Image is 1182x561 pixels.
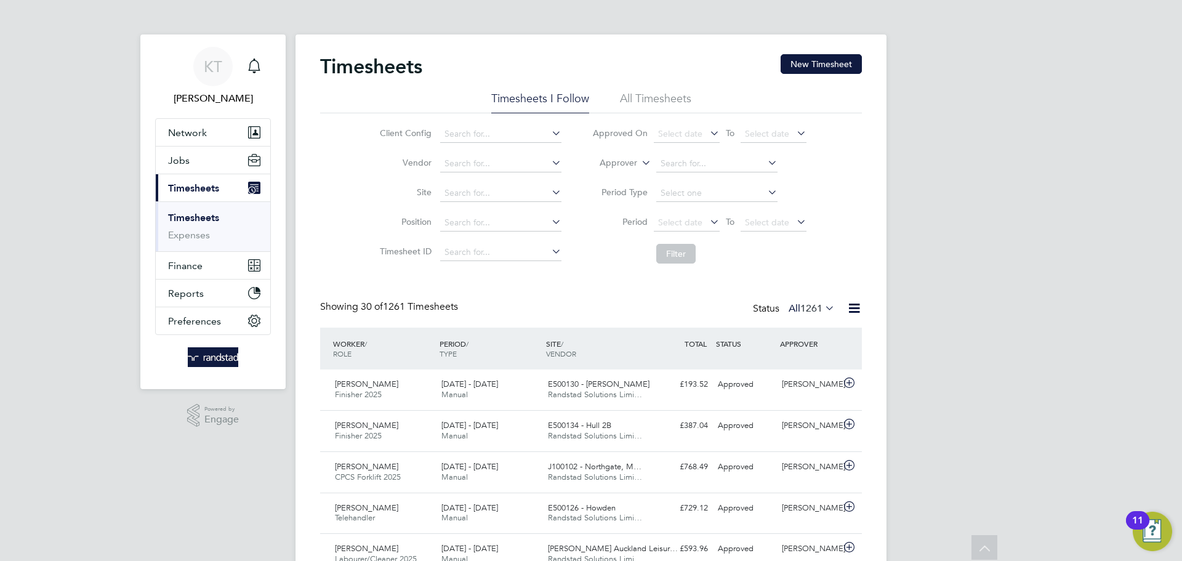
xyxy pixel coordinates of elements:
[440,349,457,358] span: TYPE
[713,539,777,559] div: Approved
[789,302,835,315] label: All
[658,128,702,139] span: Select date
[685,339,707,349] span: TOTAL
[777,374,841,395] div: [PERSON_NAME]
[649,416,713,436] div: £387.04
[649,457,713,477] div: £768.49
[156,147,270,174] button: Jobs
[441,461,498,472] span: [DATE] - [DATE]
[168,212,219,224] a: Timesheets
[155,347,271,367] a: Go to home page
[330,333,436,365] div: WORKER
[548,472,642,482] span: Randstad Solutions Limi…
[441,420,498,430] span: [DATE] - [DATE]
[204,404,239,414] span: Powered by
[320,54,422,79] h2: Timesheets
[592,216,648,227] label: Period
[722,214,738,230] span: To
[722,125,738,141] span: To
[376,157,432,168] label: Vendor
[440,126,561,143] input: Search for...
[777,333,841,355] div: APPROVER
[156,174,270,201] button: Timesheets
[320,301,460,313] div: Showing
[582,157,637,169] label: Approver
[441,543,498,554] span: [DATE] - [DATE]
[168,315,221,327] span: Preferences
[168,288,204,299] span: Reports
[713,333,777,355] div: STATUS
[466,339,468,349] span: /
[168,127,207,139] span: Network
[204,414,239,425] span: Engage
[592,127,648,139] label: Approved On
[620,91,691,113] li: All Timesheets
[156,252,270,279] button: Finance
[376,216,432,227] label: Position
[649,498,713,519] div: £729.12
[649,539,713,559] div: £593.96
[753,301,837,318] div: Status
[561,339,563,349] span: /
[335,430,382,441] span: Finisher 2025
[168,155,190,166] span: Jobs
[335,420,398,430] span: [PERSON_NAME]
[491,91,589,113] li: Timesheets I Follow
[777,457,841,477] div: [PERSON_NAME]
[441,389,468,400] span: Manual
[546,349,576,358] span: VENDOR
[440,155,561,172] input: Search for...
[335,461,398,472] span: [PERSON_NAME]
[440,185,561,202] input: Search for...
[658,217,702,228] span: Select date
[156,119,270,146] button: Network
[777,498,841,519] div: [PERSON_NAME]
[713,498,777,519] div: Approved
[656,185,778,202] input: Select one
[800,302,822,315] span: 1261
[440,244,561,261] input: Search for...
[548,512,642,523] span: Randstad Solutions Limi…
[168,182,219,194] span: Timesheets
[335,543,398,554] span: [PERSON_NAME]
[168,260,203,272] span: Finance
[1132,520,1143,536] div: 11
[333,349,352,358] span: ROLE
[548,543,678,554] span: [PERSON_NAME] Auckland Leisur…
[156,280,270,307] button: Reports
[441,502,498,513] span: [DATE] - [DATE]
[441,430,468,441] span: Manual
[156,307,270,334] button: Preferences
[543,333,649,365] div: SITE
[376,187,432,198] label: Site
[548,430,642,441] span: Randstad Solutions Limi…
[335,472,401,482] span: CPCS Forklift 2025
[188,347,239,367] img: randstad-logo-retina.png
[713,416,777,436] div: Approved
[364,339,367,349] span: /
[335,379,398,389] span: [PERSON_NAME]
[548,420,611,430] span: E500134 - Hull 2B
[168,229,210,241] a: Expenses
[745,128,789,139] span: Select date
[1133,512,1172,551] button: Open Resource Center, 11 new notifications
[649,374,713,395] div: £193.52
[155,47,271,106] a: KT[PERSON_NAME]
[777,539,841,559] div: [PERSON_NAME]
[656,155,778,172] input: Search for...
[155,91,271,106] span: Kieran Trotter
[592,187,648,198] label: Period Type
[441,512,468,523] span: Manual
[335,502,398,513] span: [PERSON_NAME]
[656,244,696,264] button: Filter
[376,127,432,139] label: Client Config
[187,404,239,427] a: Powered byEngage
[548,461,641,472] span: J100102 - Northgate, M…
[361,301,458,313] span: 1261 Timesheets
[376,246,432,257] label: Timesheet ID
[548,379,649,389] span: E500130 - [PERSON_NAME]
[441,379,498,389] span: [DATE] - [DATE]
[436,333,543,365] div: PERIOD
[440,214,561,232] input: Search for...
[335,512,375,523] span: Telehandler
